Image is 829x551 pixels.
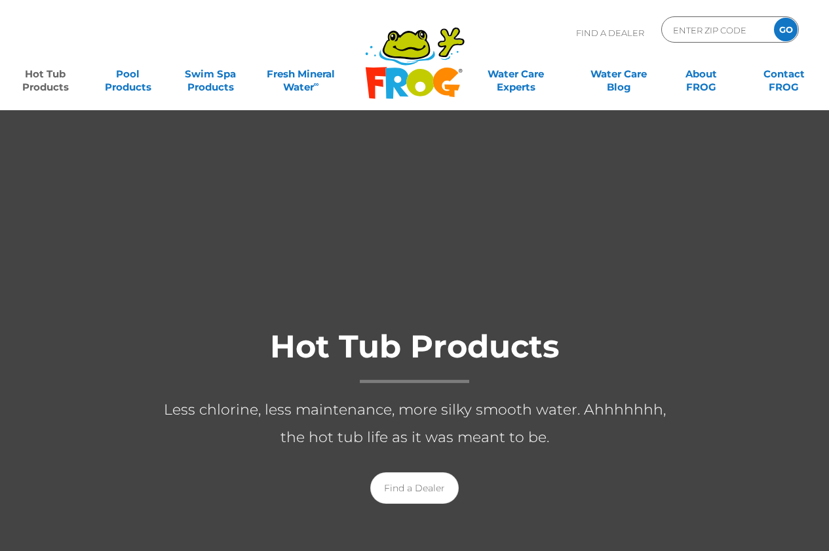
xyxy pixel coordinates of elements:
a: Fresh MineralWater∞ [261,61,341,87]
sup: ∞ [314,79,319,89]
a: Water CareExperts [464,61,568,87]
a: Hot TubProducts [13,61,77,87]
a: ContactFROG [752,61,816,87]
p: Less chlorine, less maintenance, more silky smooth water. Ahhhhhhh, the hot tub life as it was me... [153,396,677,451]
h1: Hot Tub Products [153,329,677,383]
input: GO [774,18,798,41]
a: PoolProducts [96,61,160,87]
input: Zip Code Form [672,20,760,39]
p: Find A Dealer [576,16,644,49]
a: AboutFROG [669,61,733,87]
a: Find a Dealer [370,472,459,504]
a: Water CareBlog [587,61,651,87]
a: Swim SpaProducts [178,61,242,87]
